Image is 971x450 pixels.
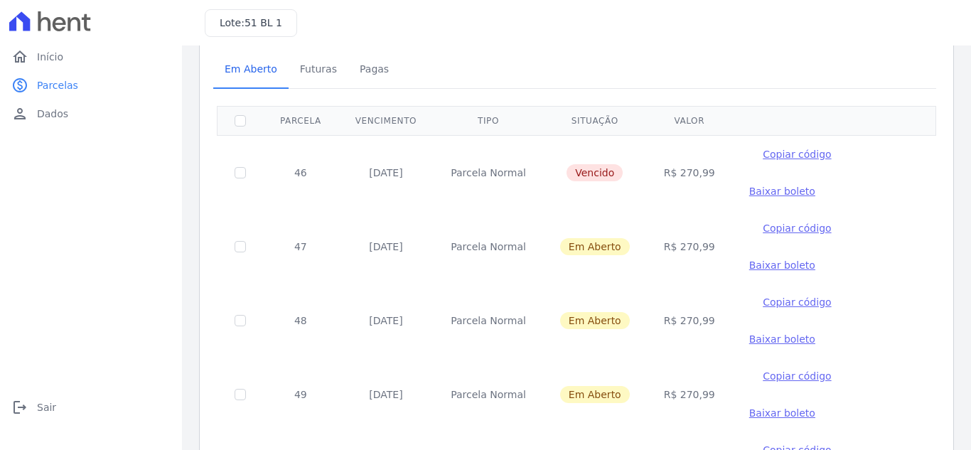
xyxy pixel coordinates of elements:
[749,333,815,345] span: Baixar boleto
[749,221,845,235] button: Copiar código
[11,399,28,416] i: logout
[749,186,815,197] span: Baixar boleto
[647,135,732,210] td: R$ 270,99
[351,55,397,83] span: Pagas
[749,147,845,161] button: Copiar código
[560,238,630,255] span: Em Aberto
[763,296,831,308] span: Copiar código
[647,284,732,358] td: R$ 270,99
[749,407,815,419] span: Baixar boleto
[245,17,282,28] span: 51 BL 1
[647,106,732,135] th: Valor
[560,386,630,403] span: Em Aberto
[749,259,815,271] span: Baixar boleto
[6,100,176,128] a: personDados
[11,77,28,94] i: paid
[434,135,543,210] td: Parcela Normal
[338,358,434,432] td: [DATE]
[263,358,338,432] td: 49
[291,55,345,83] span: Futuras
[11,105,28,122] i: person
[263,135,338,210] td: 46
[6,393,176,422] a: logoutSair
[763,223,831,234] span: Copiar código
[263,284,338,358] td: 48
[434,210,543,284] td: Parcela Normal
[567,164,623,181] span: Vencido
[434,284,543,358] td: Parcela Normal
[6,71,176,100] a: paidParcelas
[263,106,338,135] th: Parcela
[37,400,56,414] span: Sair
[289,52,348,89] a: Futuras
[543,106,647,135] th: Situação
[37,107,68,121] span: Dados
[263,210,338,284] td: 47
[560,312,630,329] span: Em Aberto
[749,258,815,272] a: Baixar boleto
[763,149,831,160] span: Copiar código
[749,184,815,198] a: Baixar boleto
[763,370,831,382] span: Copiar código
[338,284,434,358] td: [DATE]
[647,358,732,432] td: R$ 270,99
[749,369,845,383] button: Copiar código
[338,135,434,210] td: [DATE]
[749,332,815,346] a: Baixar boleto
[11,48,28,65] i: home
[220,16,282,31] h3: Lote:
[348,52,400,89] a: Pagas
[213,52,289,89] a: Em Aberto
[647,210,732,284] td: R$ 270,99
[37,50,63,64] span: Início
[434,106,543,135] th: Tipo
[434,358,543,432] td: Parcela Normal
[37,78,78,92] span: Parcelas
[216,55,286,83] span: Em Aberto
[749,295,845,309] button: Copiar código
[6,43,176,71] a: homeInício
[749,406,815,420] a: Baixar boleto
[338,210,434,284] td: [DATE]
[338,106,434,135] th: Vencimento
